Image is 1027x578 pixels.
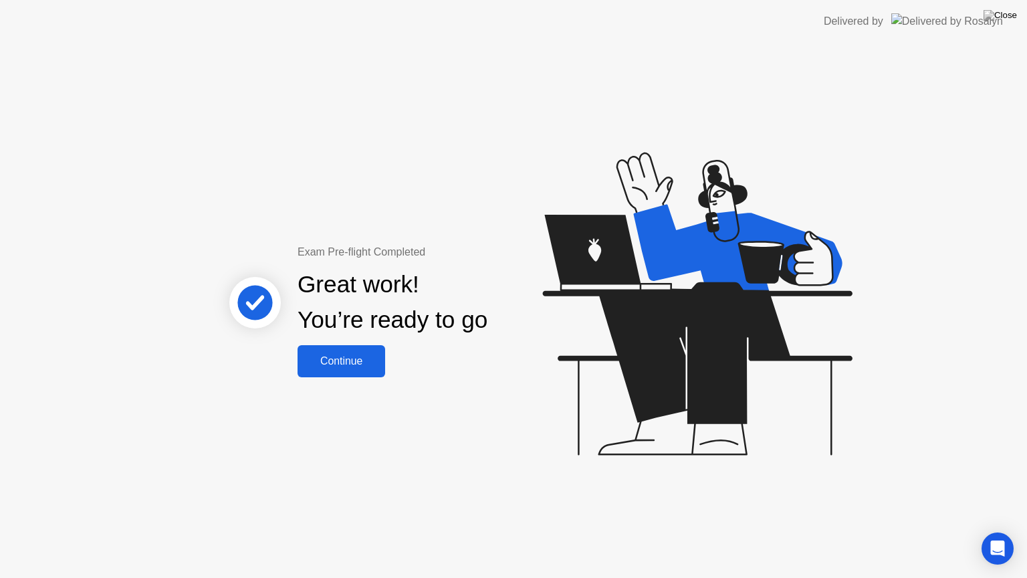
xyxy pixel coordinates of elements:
[298,267,487,338] div: Great work! You’re ready to go
[298,244,574,260] div: Exam Pre-flight Completed
[891,13,1003,29] img: Delivered by Rosalyn
[824,13,883,29] div: Delivered by
[298,345,385,377] button: Continue
[302,355,381,367] div: Continue
[984,10,1017,21] img: Close
[982,533,1014,565] div: Open Intercom Messenger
